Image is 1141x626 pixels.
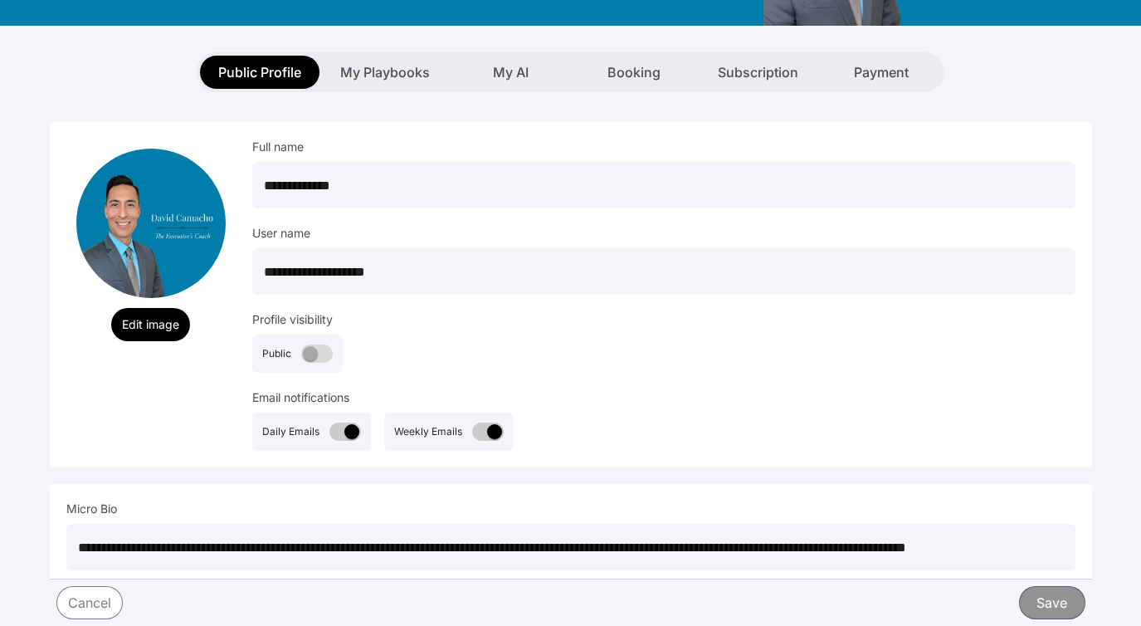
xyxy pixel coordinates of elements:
div: Micro Bio [66,501,1075,524]
div: Daily Emails [262,425,319,438]
button: Subscription [698,56,817,89]
button: Payment [822,56,941,89]
div: Email notifications [252,389,1075,413]
span: Payment [854,62,909,82]
div: User name [252,225,1075,248]
button: Cancel [56,586,123,619]
img: Untitled%20%282%29_20250506_233750.png [76,149,226,298]
button: Public Profile [200,56,319,89]
div: Profile visibility [252,311,1075,335]
span: My AI [493,62,529,82]
div: Public [262,347,291,360]
button: Edit image [111,308,190,341]
button: My Playbooks [324,56,446,89]
span: My Playbooks [340,62,430,82]
div: Full name [252,139,1075,162]
span: Public Profile [218,62,301,82]
button: Save [1019,586,1085,619]
span: Booking [607,62,661,82]
button: My AI [451,56,570,89]
button: Booking [574,56,694,89]
div: Weekly Emails [394,425,462,438]
span: Subscription [718,62,798,82]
